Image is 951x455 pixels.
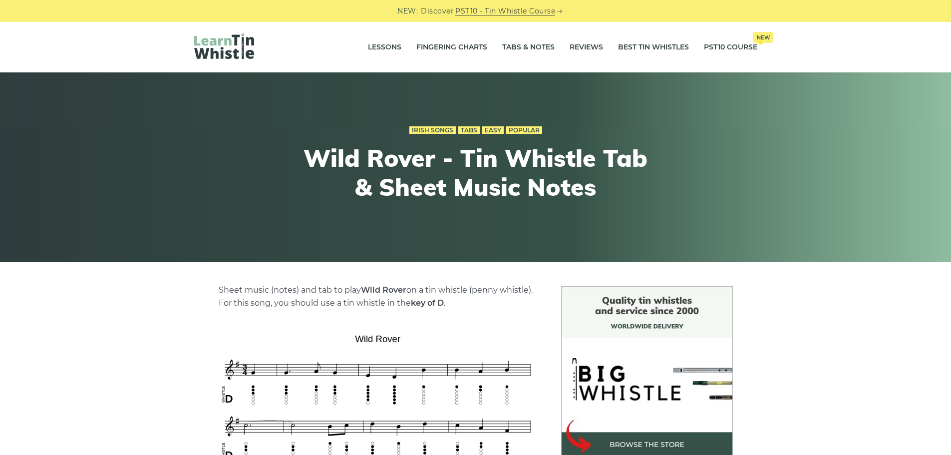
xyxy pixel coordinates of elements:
a: Fingering Charts [416,35,487,60]
img: LearnTinWhistle.com [194,33,254,59]
a: Lessons [368,35,401,60]
a: Irish Songs [409,126,456,134]
strong: Wild Rover [361,285,406,295]
a: PST10 CourseNew [704,35,757,60]
a: Popular [506,126,542,134]
a: Tabs & Notes [502,35,555,60]
h1: Wild Rover - Tin Whistle Tab & Sheet Music Notes [292,144,659,201]
a: Reviews [570,35,603,60]
span: New [753,32,773,43]
a: Best Tin Whistles [618,35,689,60]
strong: key of D [411,298,444,308]
p: Sheet music (notes) and tab to play on a tin whistle (penny whistle). For this song, you should u... [219,284,537,310]
a: Tabs [458,126,480,134]
a: Easy [482,126,504,134]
